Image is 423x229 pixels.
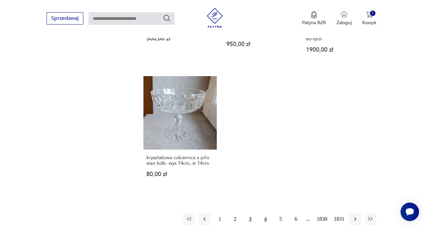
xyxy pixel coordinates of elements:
[143,76,217,190] a: kryształowa cukiernica z prlu stan bdb- wys 14cm, śr 14cmkryształowa cukiernica z prlu stan bdb- ...
[244,213,256,225] button: 3
[205,8,225,28] img: Patyna - sklep z meblami i dekoracjami vintage
[259,213,271,225] button: 4
[302,20,326,26] p: Patyna B2B
[226,41,294,47] p: 950,00 zł
[341,11,347,18] img: Ikonka użytkownika
[311,11,317,19] img: Ikona medalu
[146,36,214,41] p: 500,00 zł
[146,171,214,177] p: 80,00 zł
[306,47,373,53] p: 1900,00 zł
[163,14,171,22] button: Szukaj
[302,11,326,26] a: Ikona medaluPatyna B2B
[47,12,83,24] button: Sprzedawaj
[146,155,214,166] h3: kryształowa cukiernica z prlu stan bdb- wys 14cm, śr 14cm
[366,11,373,18] img: Ikona koszyka
[229,213,241,225] button: 2
[290,213,302,225] button: 6
[315,213,329,225] button: 1830
[336,11,352,26] button: Zaloguj
[336,20,352,26] p: Zaloguj
[370,11,376,16] div: 1
[362,11,376,26] button: 1Koszyk
[214,213,226,225] button: 1
[362,20,376,26] p: Koszyk
[332,213,346,225] button: 1831
[47,17,83,21] a: Sprzedawaj
[306,25,373,42] h3: [PERSON_NAME], serwantka drewniana Chippendale z lat 60-tych
[302,11,326,26] button: Patyna B2B
[275,213,287,225] button: 5
[401,203,419,221] iframe: Smartsupp widget button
